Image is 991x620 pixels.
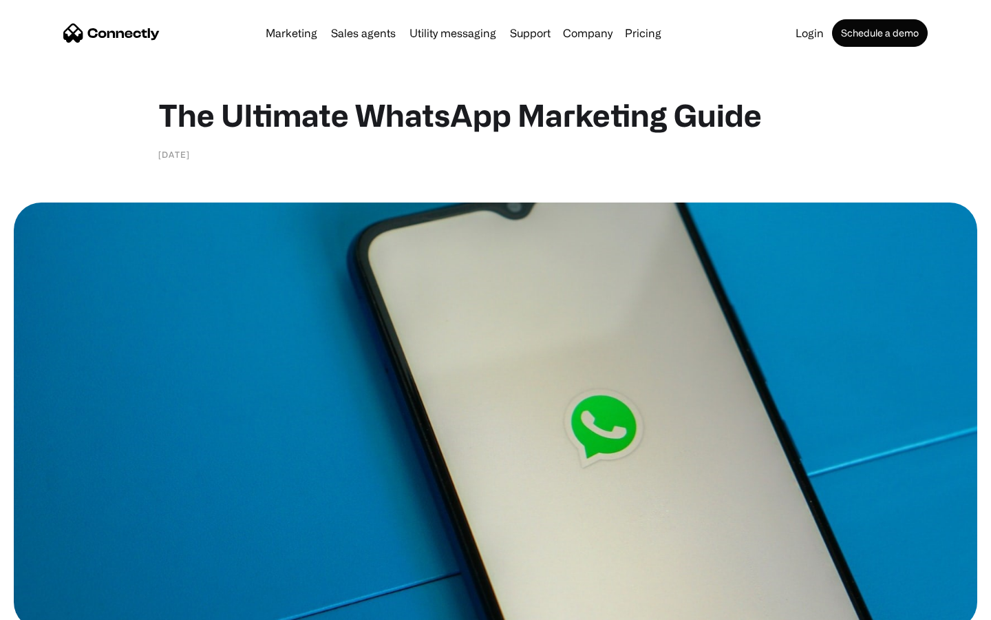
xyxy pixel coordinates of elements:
[260,28,323,39] a: Marketing
[559,23,617,43] div: Company
[404,28,502,39] a: Utility messaging
[790,28,829,39] a: Login
[28,596,83,615] ul: Language list
[326,28,401,39] a: Sales agents
[63,23,160,43] a: home
[563,23,612,43] div: Company
[619,28,667,39] a: Pricing
[504,28,556,39] a: Support
[158,96,833,134] h1: The Ultimate WhatsApp Marketing Guide
[832,19,928,47] a: Schedule a demo
[158,147,190,161] div: [DATE]
[14,596,83,615] aside: Language selected: English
